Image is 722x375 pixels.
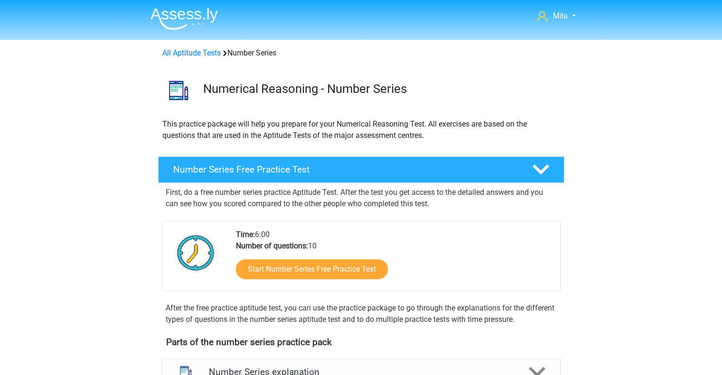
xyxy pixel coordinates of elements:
b: Time: [236,230,255,239]
div: After the free practice aptitude test, you can use the practice package to go through the explana... [162,302,561,325]
a: Number Series Free Practice Test [154,156,568,183]
p: First, do a free number series practice Aptitude Test. After the test you get access to the detai... [166,187,557,210]
img: number series [159,70,199,110]
p: This practice package will help you prepare for your Numerical Reasoning Test. All exercises are ... [162,119,560,141]
a: Start Number Series Free Practice Test [236,259,388,279]
h3: Numerical Reasoning - Number Series [203,82,557,96]
b: Number of questions: [236,241,308,250]
a: All Aptitude Tests [162,48,221,57]
div: 6:00 10 [229,229,560,291]
a: Mila [533,10,579,22]
span: Mila [553,11,568,20]
div: Number Series [159,47,564,59]
h4: Parts of the number series practice pack [166,337,556,348]
img: Assessly [150,8,218,30]
img: Clock [172,229,220,276]
h4: Number Series Free Practice Test [173,164,517,175]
